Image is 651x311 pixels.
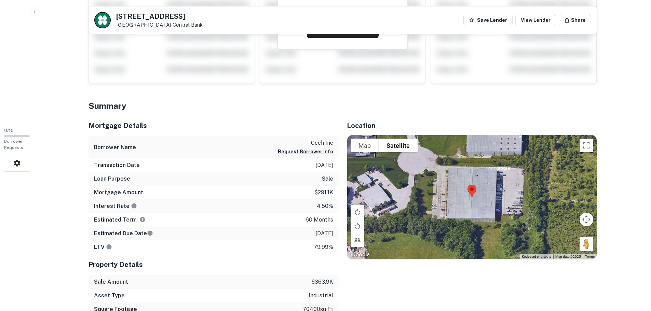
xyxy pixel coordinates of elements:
[311,278,333,286] p: $363.9k
[322,175,333,183] p: sale
[351,233,364,247] button: Tilt map
[94,216,146,224] h6: Estimated Term
[4,128,14,133] span: 0 / 10
[116,13,203,20] h5: [STREET_ADDRESS]
[347,121,597,131] h5: Location
[94,175,130,183] h6: Loan Purpose
[289,4,396,16] h4: Request to get contact info
[314,243,333,251] p: 79.99%
[94,243,112,251] h6: LTV
[94,292,125,300] h6: Asset Type
[555,255,581,258] span: Map data ©2025
[89,100,597,112] h4: Summary
[349,250,371,259] img: Google
[349,250,371,259] a: Open this area in Google Maps (opens a new window)
[106,244,112,250] svg: LTVs displayed on the website are for informational purposes only and may be reported incorrectly...
[94,278,128,286] h6: Sale Amount
[4,139,23,150] span: Borrower Requests
[351,219,364,233] button: Rotate map counterclockwise
[317,202,333,210] p: 4.50%
[617,256,651,289] iframe: Chat Widget
[580,213,593,226] button: Map camera controls
[315,229,333,238] p: [DATE]
[94,161,140,169] h6: Transaction Date
[94,229,153,238] h6: Estimated Due Date
[94,188,143,197] h6: Mortgage Amount
[309,292,333,300] p: industrial
[580,139,593,152] button: Toggle fullscreen view
[515,14,556,26] a: View Lender
[306,216,333,224] p: 60 months
[131,203,137,209] svg: The interest rates displayed on the website are for informational purposes only and may be report...
[379,139,418,152] button: Show satellite imagery
[351,205,364,219] button: Rotate map clockwise
[315,161,333,169] p: [DATE]
[173,22,203,28] a: Central Bank
[94,143,136,152] h6: Borrower Name
[147,230,153,236] svg: Estimate is based on a standard schedule for this type of loan.
[314,188,333,197] p: $291.1k
[278,139,333,147] p: ccch inc
[116,22,203,28] p: [GEOGRAPHIC_DATA]
[94,202,137,210] h6: Interest Rate
[463,14,513,26] button: Save Lender
[89,259,339,270] h5: Property Details
[522,254,551,259] button: Keyboard shortcuts
[89,121,339,131] h5: Mortgage Details
[585,255,595,258] a: Terms (opens in new tab)
[278,147,333,156] button: Request Borrower Info
[580,237,593,251] button: Drag Pegman onto the map to open Street View
[559,14,591,26] button: Share
[351,139,379,152] button: Show street map
[139,216,146,223] svg: Term is based on a standard schedule for this type of loan.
